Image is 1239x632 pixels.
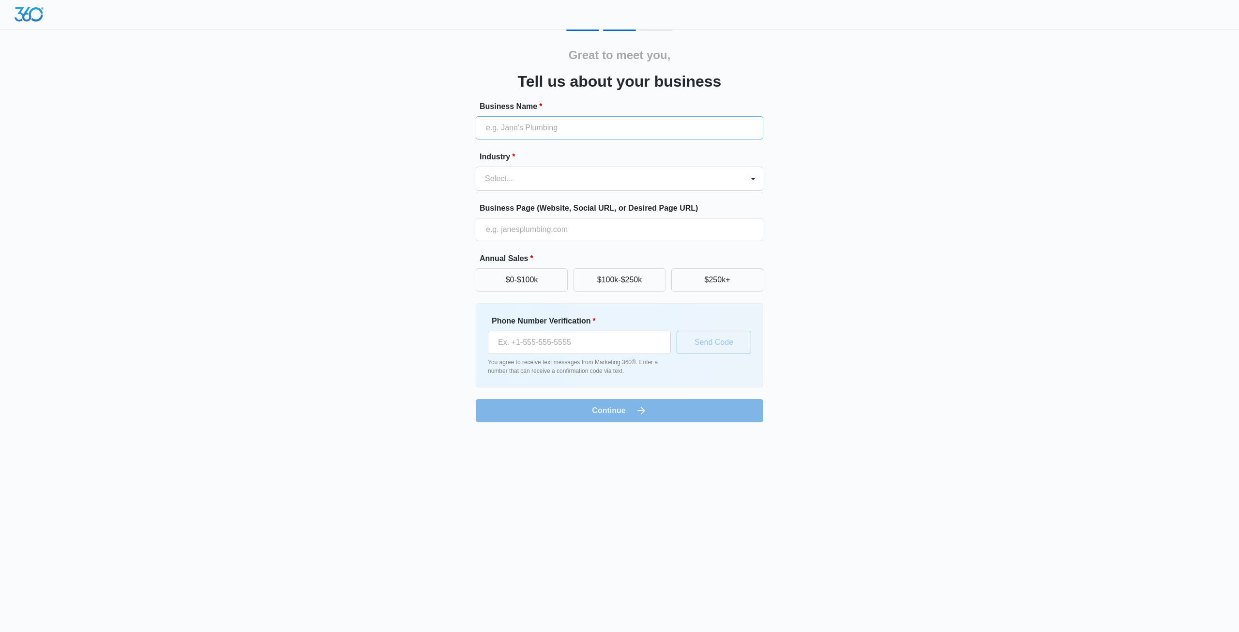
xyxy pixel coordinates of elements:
[492,315,675,327] label: Phone Number Verification
[488,358,671,375] p: You agree to receive text messages from Marketing 360®. Enter a number that can receive a confirm...
[574,268,665,292] button: $100k-$250k
[480,101,767,112] label: Business Name
[476,268,568,292] button: $0-$100k
[476,116,763,139] input: e.g. Jane's Plumbing
[480,253,767,264] label: Annual Sales
[480,151,767,163] label: Industry
[569,46,671,64] h2: Great to meet you,
[671,268,763,292] button: $250k+
[480,202,767,214] label: Business Page (Website, Social URL, or Desired Page URL)
[518,70,722,93] h3: Tell us about your business
[488,331,671,354] input: Ex. +1-555-555-5555
[476,218,763,241] input: e.g. janesplumbing.com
